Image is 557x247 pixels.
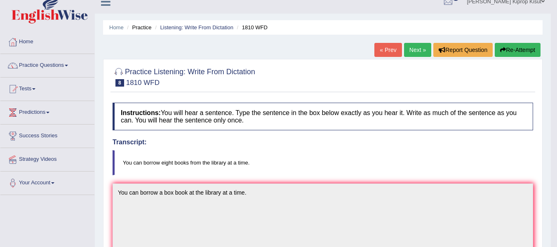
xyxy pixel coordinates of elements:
a: Your Account [0,172,94,192]
a: Predictions [0,101,94,122]
h2: Practice Listening: Write From Dictation [113,66,255,87]
li: Practice [125,24,151,31]
a: Success Stories [0,125,94,145]
button: Report Question [433,43,493,57]
a: Home [0,31,94,51]
a: Tests [0,78,94,98]
a: Next » [404,43,431,57]
span: 8 [115,79,124,87]
a: « Prev [374,43,402,57]
small: 1810 WFD [126,79,160,87]
h4: You will hear a sentence. Type the sentence in the box below exactly as you hear it. Write as muc... [113,103,533,130]
a: Practice Questions [0,54,94,75]
h4: Transcript: [113,139,533,146]
a: Strategy Videos [0,148,94,169]
button: Re-Attempt [495,43,541,57]
b: Instructions: [121,109,161,116]
a: Listening: Write From Dictation [160,24,233,31]
a: Home [109,24,124,31]
li: 1810 WFD [235,24,268,31]
blockquote: You can borrow eight books from the library at a time. [113,150,533,175]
